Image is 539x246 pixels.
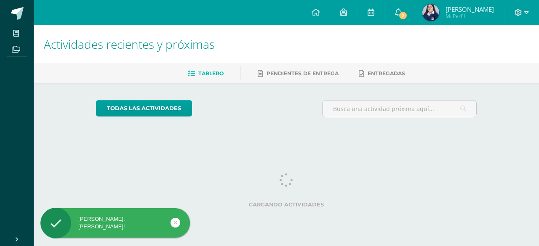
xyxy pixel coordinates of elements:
[96,100,192,116] a: todas las Actividades
[267,70,339,77] span: Pendientes de entrega
[398,11,408,20] span: 2
[446,13,494,20] span: Mi Perfil
[44,36,215,52] span: Actividades recientes y próximas
[359,67,405,80] a: Entregadas
[368,70,405,77] span: Entregadas
[323,101,477,117] input: Busca una actividad próxima aquí...
[96,201,477,208] label: Cargando actividades
[258,67,339,80] a: Pendientes de entrega
[188,67,224,80] a: Tablero
[422,4,439,21] img: 05a001049629fa566484006e2471479f.png
[198,70,224,77] span: Tablero
[446,5,494,13] span: [PERSON_NAME]
[40,215,190,230] div: [PERSON_NAME], [PERSON_NAME]!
